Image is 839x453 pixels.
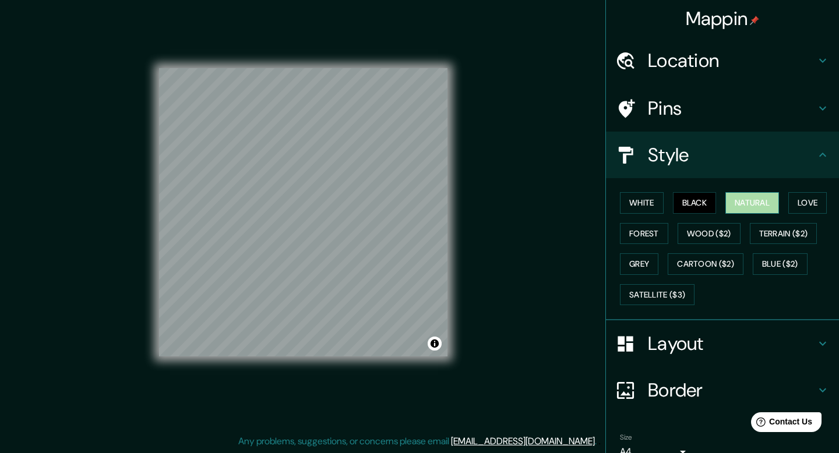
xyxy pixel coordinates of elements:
button: Terrain ($2) [750,223,817,245]
div: Border [606,367,839,413]
h4: Style [648,143,816,167]
button: Wood ($2) [678,223,741,245]
h4: Border [648,378,816,402]
button: Blue ($2) [753,253,808,275]
button: Love [788,192,827,214]
button: Grey [620,253,658,275]
div: Style [606,132,839,178]
iframe: Help widget launcher [735,408,826,440]
div: . [597,434,598,448]
h4: Location [648,49,816,72]
canvas: Map [159,68,447,356]
button: Black [673,192,717,214]
button: Forest [620,223,668,245]
p: Any problems, suggestions, or concerns please email . [238,434,597,448]
img: pin-icon.png [750,16,759,25]
button: Toggle attribution [428,337,442,351]
a: [EMAIL_ADDRESS][DOMAIN_NAME] [451,435,595,447]
button: White [620,192,664,214]
div: Location [606,37,839,84]
h4: Pins [648,97,816,120]
button: Satellite ($3) [620,284,695,306]
div: Layout [606,320,839,367]
h4: Layout [648,332,816,355]
div: Pins [606,85,839,132]
h4: Mappin [686,7,760,30]
div: . [598,434,601,448]
label: Size [620,433,632,443]
button: Cartoon ($2) [668,253,743,275]
button: Natural [725,192,779,214]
